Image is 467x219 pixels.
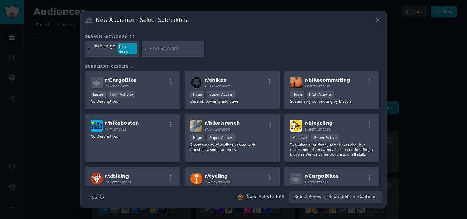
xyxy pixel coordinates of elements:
span: 14 [131,64,136,68]
div: Huge [190,134,205,141]
img: ebikes [190,77,202,88]
span: 223k members [304,84,330,88]
img: bikecommuting [290,77,302,88]
span: r/ bikewrench [205,120,240,126]
div: Huge [190,91,205,98]
h3: New Audience - Select Subreddits [96,16,187,24]
span: 231k members [205,84,231,88]
p: A community of cyclists - some with questions, some answers [190,142,275,152]
p: Two wheels, or three, sometimes one, but never more than twenty. Interested in riding a bicycle? ... [290,142,374,157]
span: 290k members [205,127,231,131]
div: Super Active [207,91,235,98]
h3: Search keywords [85,34,127,39]
span: r/ CargoBike [105,77,136,83]
div: Super Active [311,134,339,141]
span: 9k members [105,127,126,131]
button: Tips [85,191,107,203]
span: 152 members [304,180,328,184]
div: Large [91,91,106,98]
p: Sustainably commuting by bicycle. [290,99,374,104]
span: Subreddit Results [85,64,129,69]
span: r/ CargoBikes [304,173,339,179]
span: r/ bikecommuting [304,77,350,83]
div: None Selected Yet [246,194,284,200]
span: r/ cycling [205,173,228,179]
div: Massive [290,134,309,141]
span: 1.4M members [205,180,231,184]
span: r/ ebikes [205,77,226,83]
img: bikewrench [190,120,202,132]
span: 1.2M members [304,127,330,131]
div: 1.4 / week [118,43,137,54]
img: bicycling [290,120,302,132]
span: r/ bikeboston [105,120,139,126]
img: xbiking [91,173,103,184]
p: No Description... [91,99,175,104]
input: New Keyword [150,46,202,52]
img: bikeboston [91,120,103,132]
span: 37k members [105,84,129,88]
span: r/ bicycling [304,120,332,126]
span: 119k members [105,180,131,184]
span: r/ xbiking [105,173,129,179]
div: High Activity [108,91,136,98]
div: High Activity [307,91,334,98]
p: No Description... [91,134,175,139]
div: Super Active [207,134,235,141]
img: cycling [190,173,202,184]
span: Tips [88,193,97,201]
p: Careful, power is addictive [190,99,275,104]
div: Huge [290,91,304,98]
div: bike cargo [94,43,116,54]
